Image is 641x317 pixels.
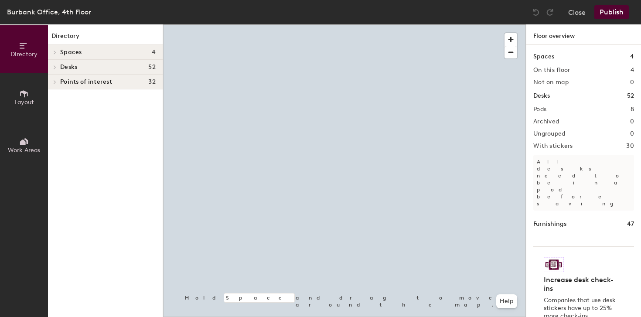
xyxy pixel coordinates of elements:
[631,67,634,74] h2: 4
[630,130,634,137] h2: 0
[533,118,559,125] h2: Archived
[60,49,82,56] span: Spaces
[546,8,554,17] img: Redo
[627,219,634,229] h1: 47
[148,64,156,71] span: 52
[630,79,634,86] h2: 0
[533,130,566,137] h2: Ungrouped
[626,143,634,150] h2: 30
[7,7,91,17] div: Burbank Office, 4th Floor
[532,8,540,17] img: Undo
[48,31,163,45] h1: Directory
[594,5,629,19] button: Publish
[152,49,156,56] span: 4
[533,79,569,86] h2: Not on map
[60,78,112,85] span: Points of interest
[533,67,570,74] h2: On this floor
[544,276,618,293] h4: Increase desk check-ins
[631,106,634,113] h2: 8
[526,24,641,45] h1: Floor overview
[630,52,634,61] h1: 4
[533,106,546,113] h2: Pods
[148,78,156,85] span: 32
[14,99,34,106] span: Layout
[8,147,40,154] span: Work Areas
[60,64,77,71] span: Desks
[533,155,634,211] p: All desks need to be in a pod before saving
[630,118,634,125] h2: 0
[544,257,564,272] img: Sticker logo
[627,91,634,101] h1: 52
[568,5,586,19] button: Close
[10,51,38,58] span: Directory
[496,294,517,308] button: Help
[533,52,554,61] h1: Spaces
[533,143,573,150] h2: With stickers
[533,219,566,229] h1: Furnishings
[533,91,550,101] h1: Desks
